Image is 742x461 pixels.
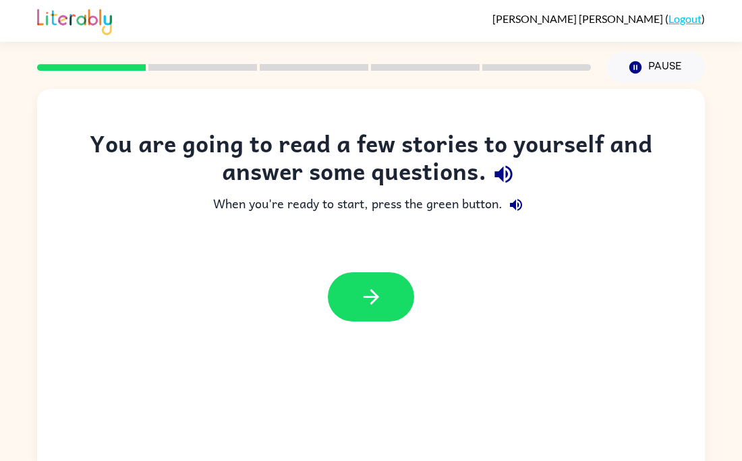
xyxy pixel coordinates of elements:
div: You are going to read a few stories to yourself and answer some questions. [64,129,678,191]
div: ( ) [492,12,705,25]
img: Literably [37,5,112,35]
div: When you're ready to start, press the green button. [64,191,678,218]
a: Logout [668,12,702,25]
span: [PERSON_NAME] [PERSON_NAME] [492,12,665,25]
button: Pause [607,52,705,83]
